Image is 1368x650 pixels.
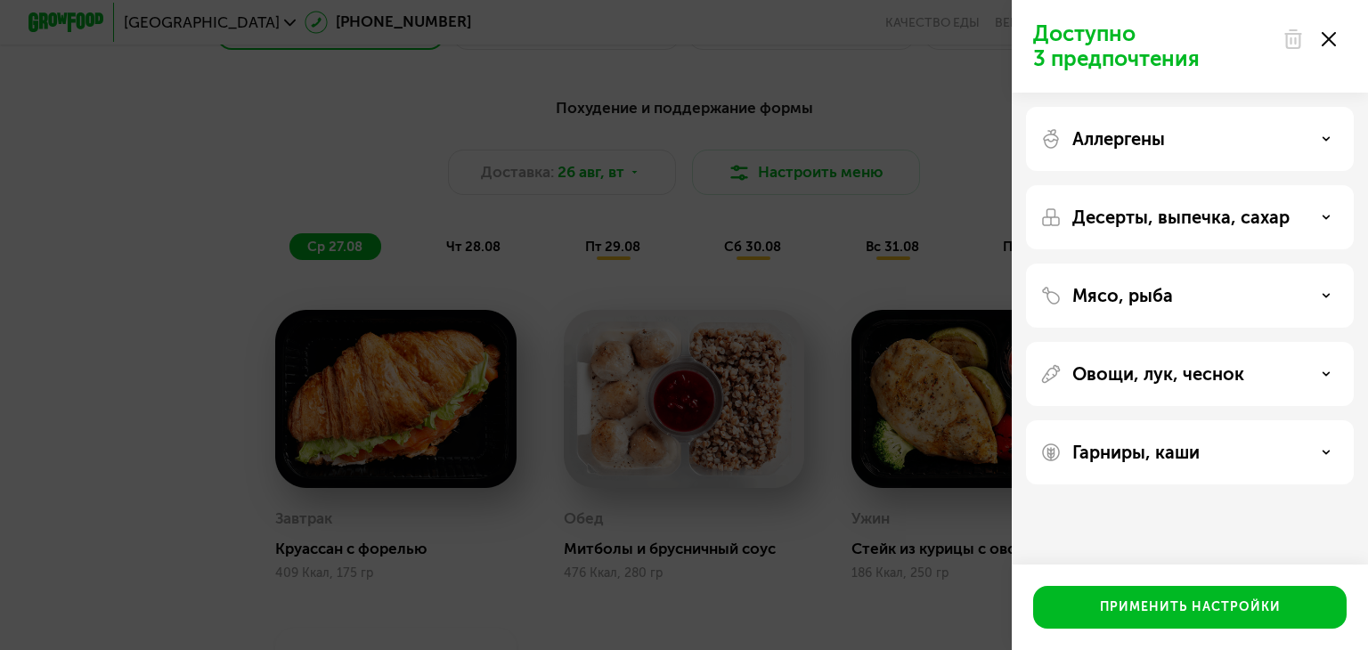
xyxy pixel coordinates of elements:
[1100,598,1281,616] div: Применить настройки
[1072,285,1173,306] p: Мясо, рыба
[1033,21,1272,71] p: Доступно 3 предпочтения
[1072,442,1200,463] p: Гарниры, каши
[1072,363,1244,385] p: Овощи, лук, чеснок
[1033,586,1347,629] button: Применить настройки
[1072,128,1165,150] p: Аллергены
[1072,207,1290,228] p: Десерты, выпечка, сахар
